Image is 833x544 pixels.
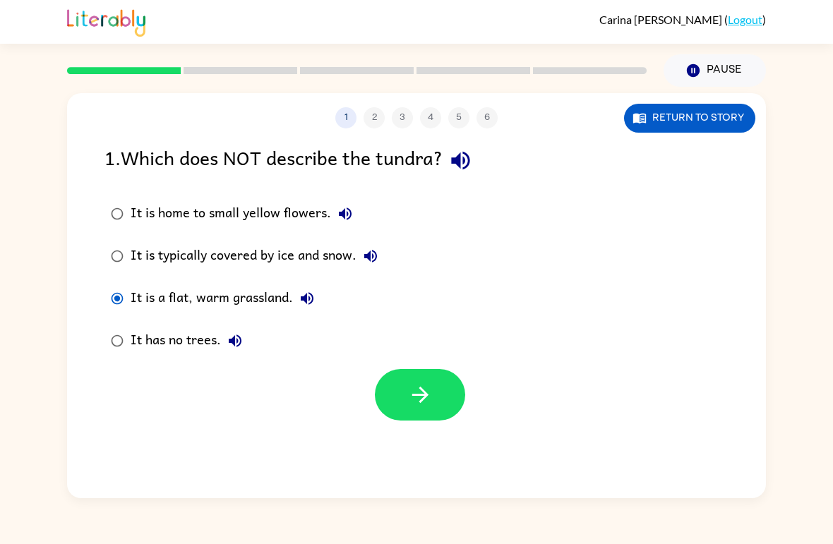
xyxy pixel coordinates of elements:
[331,200,359,228] button: It is home to small yellow flowers.
[335,107,356,128] button: 1
[131,242,385,270] div: It is typically covered by ice and snow.
[664,54,766,87] button: Pause
[624,104,755,133] button: Return to story
[599,13,766,26] div: ( )
[131,284,321,313] div: It is a flat, warm grassland.
[728,13,762,26] a: Logout
[131,200,359,228] div: It is home to small yellow flowers.
[599,13,724,26] span: Carina [PERSON_NAME]
[356,242,385,270] button: It is typically covered by ice and snow.
[293,284,321,313] button: It is a flat, warm grassland.
[104,143,729,179] div: 1 . Which does NOT describe the tundra?
[67,6,145,37] img: Literably
[131,327,249,355] div: It has no trees.
[221,327,249,355] button: It has no trees.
